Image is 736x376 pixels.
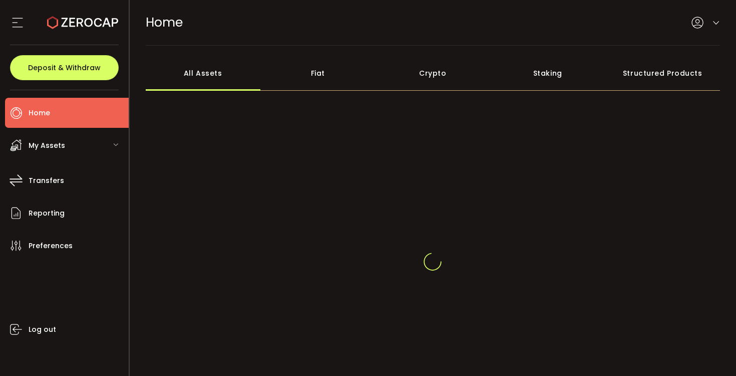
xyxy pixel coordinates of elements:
[376,56,491,91] div: Crypto
[260,56,376,91] div: Fiat
[490,56,605,91] div: Staking
[29,206,65,221] span: Reporting
[10,55,119,80] button: Deposit & Withdraw
[605,56,720,91] div: Structured Products
[29,138,65,153] span: My Assets
[28,64,101,71] span: Deposit & Withdraw
[29,322,56,337] span: Log out
[29,239,73,253] span: Preferences
[29,173,64,188] span: Transfers
[146,56,261,91] div: All Assets
[29,106,50,120] span: Home
[146,14,183,31] span: Home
